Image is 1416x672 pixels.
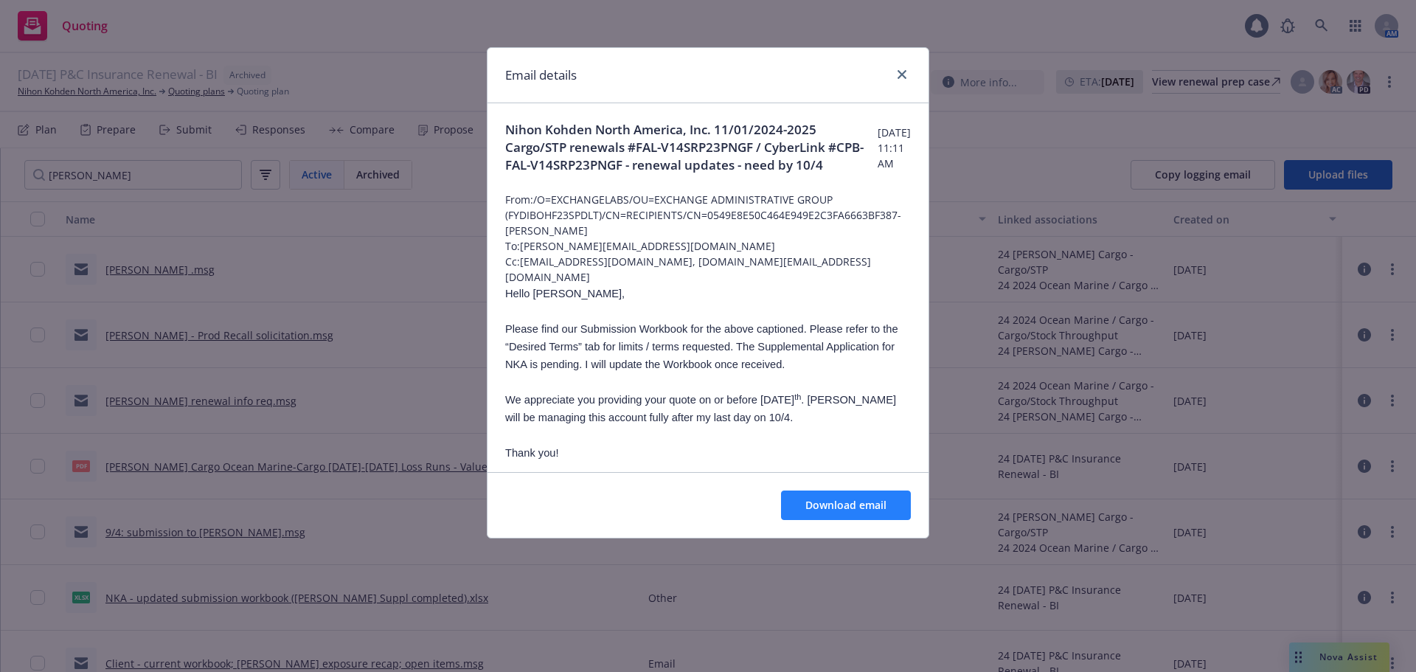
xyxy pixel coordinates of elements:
button: Download email [781,491,911,520]
sup: th [794,392,801,401]
span: Hello [PERSON_NAME], [505,288,625,299]
span: We appreciate you providing your quote on or before [DATE] . [PERSON_NAME] will be managing this ... [505,394,896,423]
span: [DATE] 11:11 AM [878,125,911,171]
a: close [893,66,911,83]
span: Cc: [EMAIL_ADDRESS][DOMAIN_NAME], [DOMAIN_NAME][EMAIL_ADDRESS][DOMAIN_NAME] [505,254,911,285]
span: To: [PERSON_NAME][EMAIL_ADDRESS][DOMAIN_NAME] [505,238,911,254]
span: Please find our Submission Workbook for the above captioned. Please refer to the “Desired Terms” ... [505,323,898,370]
span: From: /O=EXCHANGELABS/OU=EXCHANGE ADMINISTRATIVE GROUP (FYDIBOHF23SPDLT)/CN=RECIPIENTS/CN=0549E8E... [505,192,911,238]
span: Nihon Kohden North America, Inc. 11/01/2024-2025 Cargo/STP renewals #FAL-V14SRP23PNGF / CyberLink... [505,121,878,174]
h1: Email details [505,66,577,85]
span: Download email [805,498,886,512]
span: Thank you! [505,447,559,459]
